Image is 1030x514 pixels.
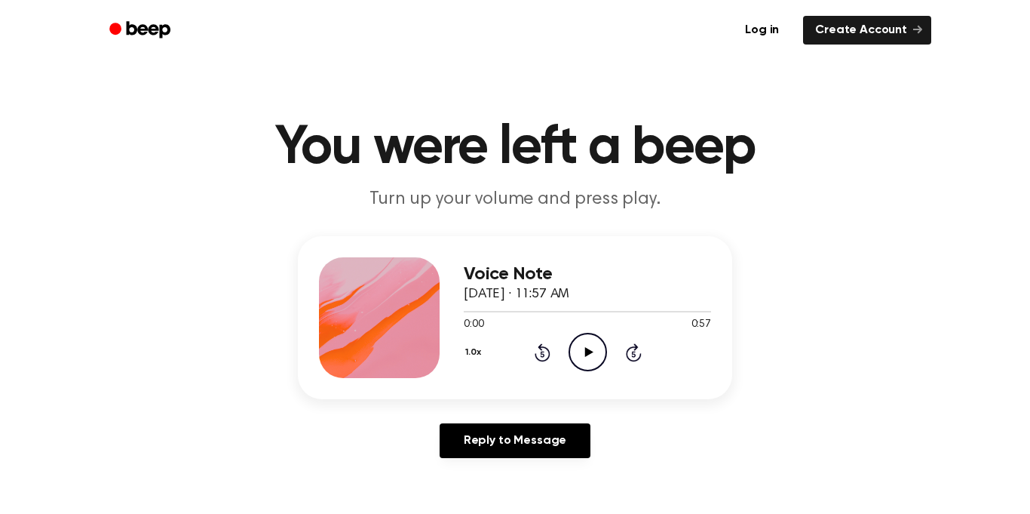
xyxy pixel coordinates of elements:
a: Log in [730,13,794,48]
span: 0:00 [464,317,483,333]
span: [DATE] · 11:57 AM [464,288,569,301]
span: 0:57 [691,317,711,333]
a: Beep [99,16,184,45]
a: Reply to Message [440,423,590,458]
h3: Voice Note [464,264,711,285]
p: Turn up your volume and press play. [225,187,805,212]
a: Create Account [803,16,931,45]
h1: You were left a beep [129,121,901,175]
button: 1.0x [464,340,486,365]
